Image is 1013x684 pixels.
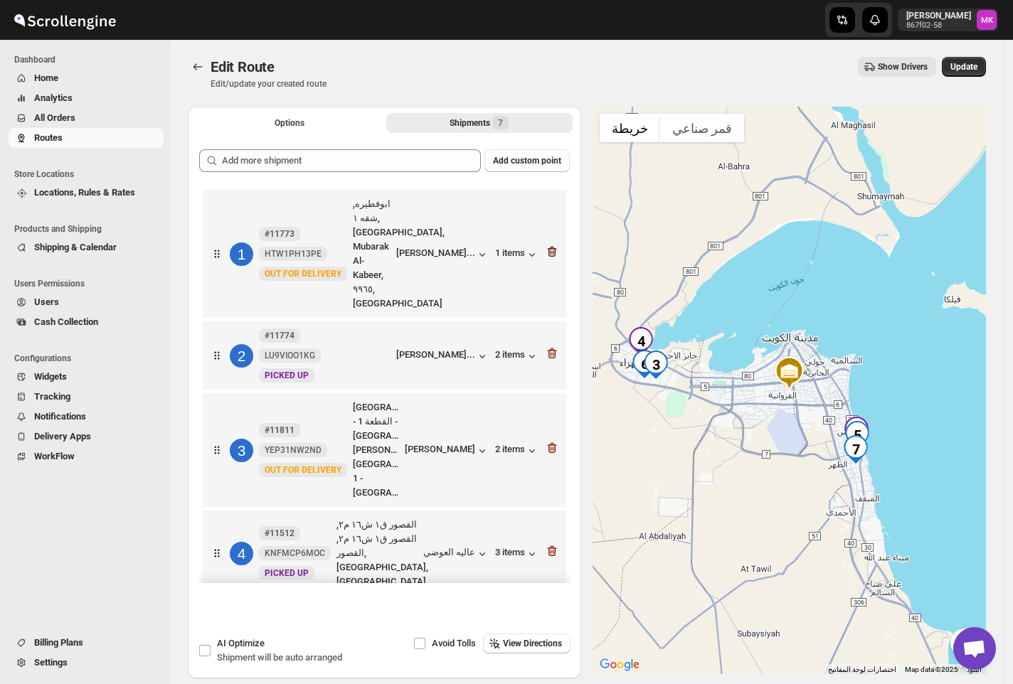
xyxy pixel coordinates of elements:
[353,197,391,311] div: ابوفطيره, شقه ١, [GEOGRAPHIC_DATA], Mubarak Al-Kabeer, ٩٩٦٥, [GEOGRAPHIC_DATA]
[898,9,998,31] button: User menu
[9,292,164,312] button: Users
[188,57,208,77] button: Routes
[34,657,68,668] span: Settings
[596,656,643,674] img: Google
[396,349,489,363] button: [PERSON_NAME]...
[34,451,75,461] span: WorkFlow
[906,21,971,30] p: 867f02-58
[498,117,503,129] span: 7
[950,61,977,73] span: Update
[493,155,561,166] span: Add custom point
[9,633,164,653] button: Billing Plans
[34,391,70,402] span: Tracking
[9,447,164,466] button: WorkFlow
[828,665,896,675] button: اختصارات لوحة المفاتيح
[842,435,870,464] div: 7
[14,169,164,180] span: Store Locations
[230,242,253,266] div: 1
[967,666,982,673] a: البنود (يتم فتح الرابط في علامة تبويب جديدة)
[34,637,83,648] span: Billing Plans
[495,247,539,262] button: 1 items
[203,190,566,318] div: 1#11773HTW1PH13PENewOUT FOR DELIVERYابوفطيره, شقه ١, [GEOGRAPHIC_DATA], Mubarak Al-Kabeer, ٩٩٦٥, ...
[230,439,253,462] div: 3
[484,149,570,172] button: Add custom point
[230,542,253,565] div: 4
[34,411,86,422] span: Notifications
[34,371,67,382] span: Widgets
[265,444,322,456] span: YEP31NW2ND
[9,183,164,203] button: Locations, Rules & Rates
[9,312,164,332] button: Cash Collection
[842,417,871,445] div: 2
[34,132,63,143] span: Routes
[265,465,341,475] span: OUT FOR DELIVERY
[9,88,164,108] button: Analytics
[265,229,295,239] b: #11773
[11,2,118,38] img: ScrollEngine
[630,350,659,378] div: 6
[423,547,489,561] button: عاليه العوضي
[396,247,489,262] button: [PERSON_NAME]...
[353,400,399,500] div: [GEOGRAPHIC_DATA] - القطعة 1 - [GEOGRAPHIC_DATA], [PERSON_NAME][GEOGRAPHIC_DATA] 1 - [GEOGRAPHIC_...
[265,350,315,361] span: LU9VIOO1KG
[34,316,98,327] span: Cash Collection
[660,114,744,142] button: عرض صور القمر الصناعي
[336,518,418,589] div: القصور ق١ ش١٦ م٢, القصور ق١ ش١٦ م٢, القصور, [GEOGRAPHIC_DATA], [GEOGRAPHIC_DATA]
[203,511,566,596] div: 4#11512KNFMCP6MOCNewPICKED UPالقصور ق١ ش١٦ م٢, القصور ق١ ش١٦ م٢, القصور, [GEOGRAPHIC_DATA], [GEOG...
[14,223,164,235] span: Products and Shipping
[386,113,573,133] button: Selected Shipments
[217,638,265,648] span: AI Optimize
[265,547,325,559] span: KNFMCP6MOC
[196,113,383,133] button: All Route Options
[843,421,871,449] div: 5
[878,61,928,73] span: Show Drivers
[495,444,539,458] button: 2 items
[34,431,91,442] span: Delivery Apps
[14,353,164,364] span: Configurations
[211,58,275,75] span: Edit Route
[9,68,164,88] button: Home
[9,653,164,673] button: Settings
[9,237,164,257] button: Shipping & Calendar
[34,73,58,83] span: Home
[858,57,936,77] button: Show Drivers
[495,349,539,363] button: 2 items
[942,57,986,77] button: Update
[265,248,322,260] span: HTW1PH13PE
[9,367,164,387] button: Widgets
[9,387,164,407] button: Tracking
[600,114,660,142] button: عرض خريطة الشارع
[265,331,295,341] b: #11774
[495,547,539,561] button: 3 items
[34,92,73,103] span: Analytics
[9,108,164,128] button: All Orders
[265,528,295,538] b: #11512
[977,10,997,30] span: Mostafa Khalifa
[217,652,342,663] span: Shipment will be auto arranged
[450,116,509,130] div: Shipments
[950,629,979,657] button: عناصر التحكّم بطريقة عرض الخريطة
[953,627,996,670] div: دردشة مفتوحة
[34,187,135,198] span: Locations, Rules & Rates
[396,247,475,258] div: [PERSON_NAME]...
[222,149,481,172] input: Add more shipment
[265,269,341,279] span: OUT FOR DELIVERY
[265,425,295,435] b: #11811
[642,351,670,379] div: 3
[483,634,571,653] button: View Directions
[981,16,994,25] text: MK
[405,444,489,458] button: [PERSON_NAME]
[14,278,164,289] span: Users Permissions
[627,327,655,356] div: 4
[203,393,566,507] div: 3#11811YEP31NW2NDNewOUT FOR DELIVERY[GEOGRAPHIC_DATA] - القطعة 1 - [GEOGRAPHIC_DATA], [PERSON_NAM...
[34,296,59,307] span: Users
[9,407,164,427] button: Notifications
[203,321,566,390] div: 2#11774LU9VIOO1KGNewPICKED UP[PERSON_NAME]...2 items
[9,128,164,148] button: Routes
[34,112,75,123] span: All Orders
[211,78,327,90] p: Edit/update your created route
